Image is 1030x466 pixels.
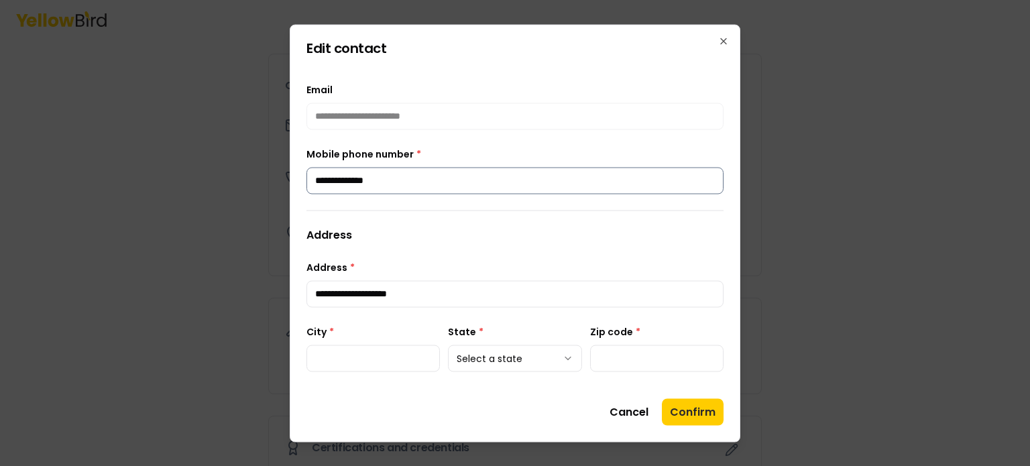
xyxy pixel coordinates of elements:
h2: Edit contact [306,41,724,54]
label: Email [306,82,333,96]
button: Cancel [602,398,656,425]
h3: Address [306,227,724,243]
label: City [306,325,334,338]
button: Confirm [662,398,724,425]
label: Mobile phone number [306,147,421,160]
label: Address [306,260,355,274]
label: State [448,325,483,338]
label: Zip code [590,325,640,338]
